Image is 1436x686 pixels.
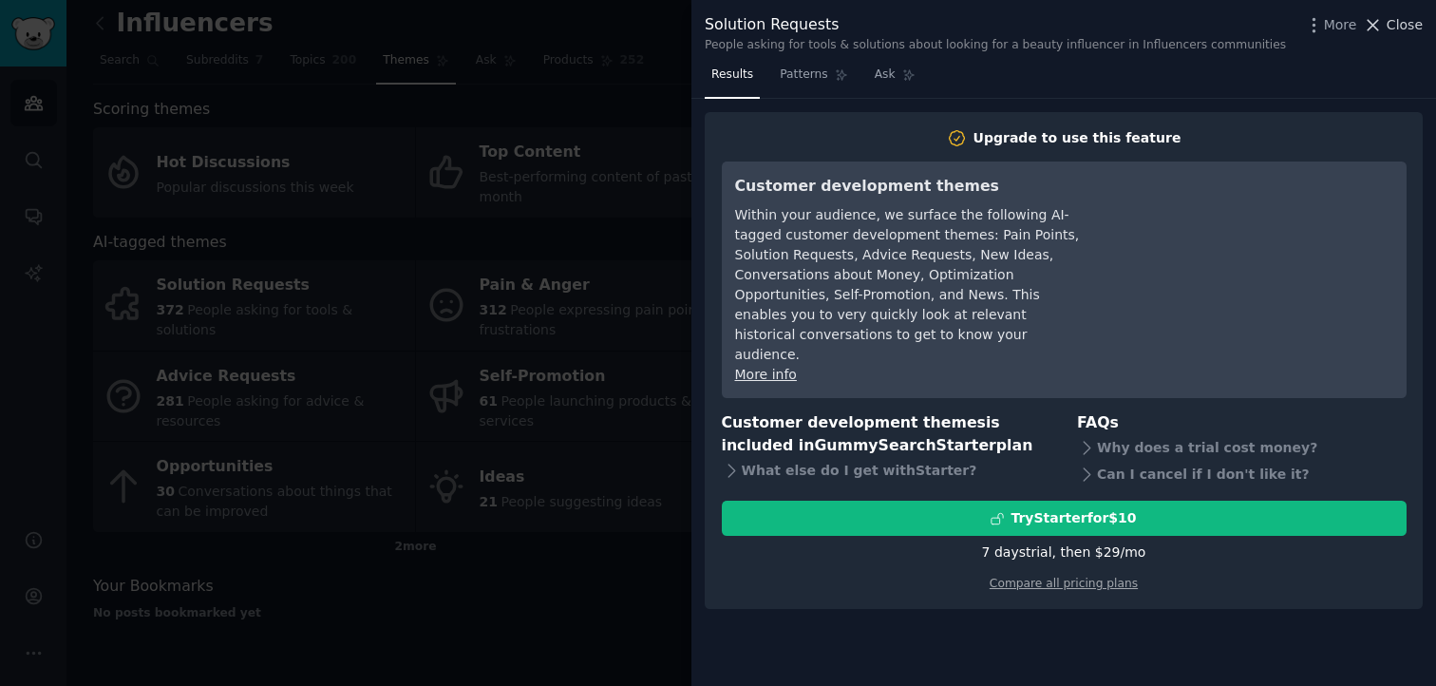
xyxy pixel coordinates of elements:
[1387,15,1423,35] span: Close
[1108,175,1393,317] iframe: YouTube video player
[705,37,1286,54] div: People asking for tools & solutions about looking for a beauty influencer in Influencers communities
[1011,508,1136,528] div: Try Starter for $10
[735,367,797,382] a: More info
[1077,434,1407,461] div: Why does a trial cost money?
[722,458,1051,485] div: What else do I get with Starter ?
[990,577,1138,590] a: Compare all pricing plans
[722,501,1407,536] button: TryStarterfor$10
[705,60,760,99] a: Results
[1324,15,1357,35] span: More
[780,67,827,84] span: Patterns
[735,175,1082,199] h3: Customer development themes
[773,60,854,99] a: Patterns
[814,436,995,454] span: GummySearch Starter
[705,13,1286,37] div: Solution Requests
[1077,461,1407,487] div: Can I cancel if I don't like it?
[1304,15,1357,35] button: More
[1363,15,1423,35] button: Close
[722,411,1051,458] h3: Customer development themes is included in plan
[711,67,753,84] span: Results
[868,60,922,99] a: Ask
[735,205,1082,365] div: Within your audience, we surface the following AI-tagged customer development themes: Pain Points...
[875,67,896,84] span: Ask
[982,543,1146,562] div: 7 days trial, then $ 29 /mo
[1077,411,1407,435] h3: FAQs
[973,128,1181,148] div: Upgrade to use this feature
